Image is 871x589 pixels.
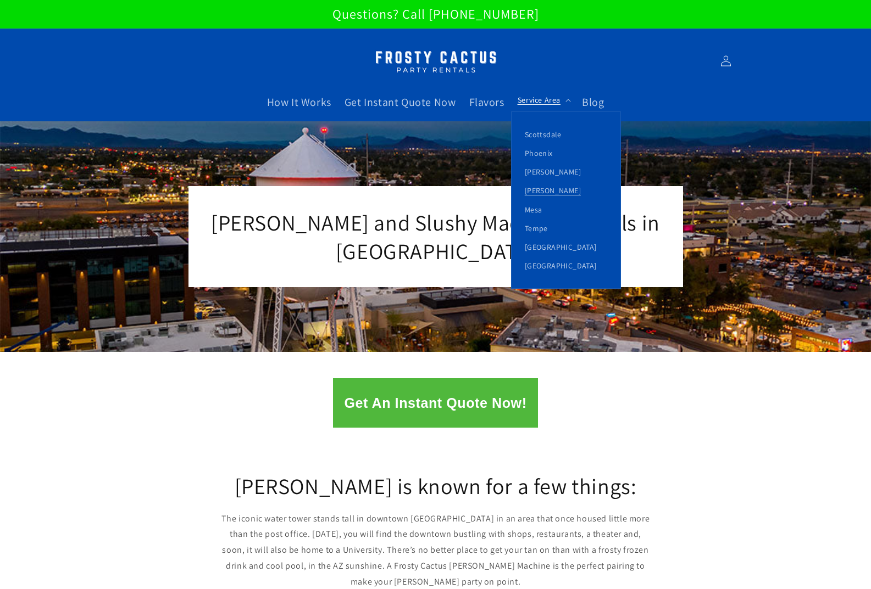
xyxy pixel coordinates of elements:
h2: [PERSON_NAME] is known for a few things: [221,472,650,500]
span: Get Instant Quote Now [345,95,456,109]
a: Phoenix [512,144,620,162]
a: Blog [575,88,611,116]
span: Service Area [518,95,561,105]
a: [GEOGRAPHIC_DATA] [512,238,620,256]
span: [PERSON_NAME] and Slushy Machine Rentals in [GEOGRAPHIC_DATA] [211,208,660,265]
span: How It Works [267,95,331,109]
a: Mesa [512,200,620,219]
summary: Service Area [511,88,575,111]
span: Flavors [469,95,504,109]
a: How It Works [260,88,338,116]
a: Get Instant Quote Now [338,88,463,116]
a: Flavors [463,88,511,116]
a: [PERSON_NAME] [512,181,620,200]
button: Get An Instant Quote Now! [333,378,537,428]
a: [GEOGRAPHIC_DATA] [512,256,620,275]
a: Scottsdale [512,125,620,144]
img: Margarita Machine Rental in Scottsdale, Phoenix, Tempe, Chandler, Gilbert, Mesa and Maricopa [367,44,504,78]
span: Blog [582,95,604,109]
a: [PERSON_NAME] [512,162,620,181]
a: Tempe [512,219,620,238]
